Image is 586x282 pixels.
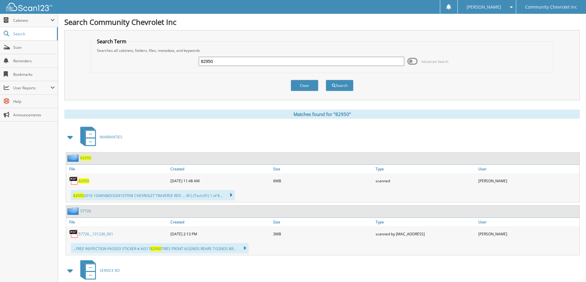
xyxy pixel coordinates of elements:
div: [DATE] 11:48 AM [169,175,272,187]
span: Reminders [13,58,55,64]
span: 82950 [73,193,84,198]
a: Type [374,165,477,173]
div: Matches found for "82950" [64,110,580,119]
a: 57726__131236_001 [78,231,113,237]
a: Size [272,165,374,173]
img: PDF.png [69,176,78,185]
div: ...FREE INSPECTION PASSED STICKER # AI311 TIRES FRONT 6/32NDS REARS 7/32NDS BR... [71,243,249,253]
div: 6MB [272,175,374,187]
a: File [66,165,169,173]
div: [PERSON_NAME] [477,228,580,240]
div: scanned [374,175,477,187]
a: Created [169,218,272,226]
span: Help [13,99,55,104]
span: Announcements [13,112,55,118]
span: WARRANTIES [100,134,122,140]
img: scan123-logo-white.svg [6,3,52,11]
div: Searches all cabinets, folders, files, metadata, and keywords [94,48,550,53]
span: Search [13,31,54,37]
span: Community Chevrolet Inc [525,5,577,9]
span: Advanced Search [421,59,448,64]
span: 82950 [150,246,161,251]
a: 57726 [80,208,91,214]
img: folder2.png [67,154,80,162]
div: [DATE] 2:13 PM [169,228,272,240]
div: 3MB [272,228,374,240]
span: Bookmarks [13,72,55,77]
div: scanned by [MAC_ADDRESS] [374,228,477,240]
a: Type [374,218,477,226]
h1: Search Community Chevrolet Inc [64,17,580,27]
a: 82950 [80,155,91,160]
img: folder2.png [67,207,80,215]
a: Created [169,165,272,173]
img: PDF.png [69,229,78,238]
a: User [477,218,580,226]
iframe: Chat Widget [555,253,586,282]
div: [PERSON_NAME] [477,175,580,187]
button: Clear [291,80,318,91]
span: SERVICE RO [100,268,120,273]
span: Cabinets [13,18,50,23]
button: Search [326,80,353,91]
a: WARRANTIES [77,125,122,149]
span: [PERSON_NAME] [467,5,501,9]
span: Scan [13,45,55,50]
span: User Reports [13,85,50,91]
a: File [66,218,169,226]
a: User [477,165,580,173]
legend: Search Term [94,38,130,45]
a: Size [272,218,374,226]
a: 82950 [78,178,89,183]
div: 2016 1GNKVIJKD3GI9107958 CHEVROLET TRAVERSE RED ... :81) (Tech:91) 1 of 8... [71,190,235,200]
